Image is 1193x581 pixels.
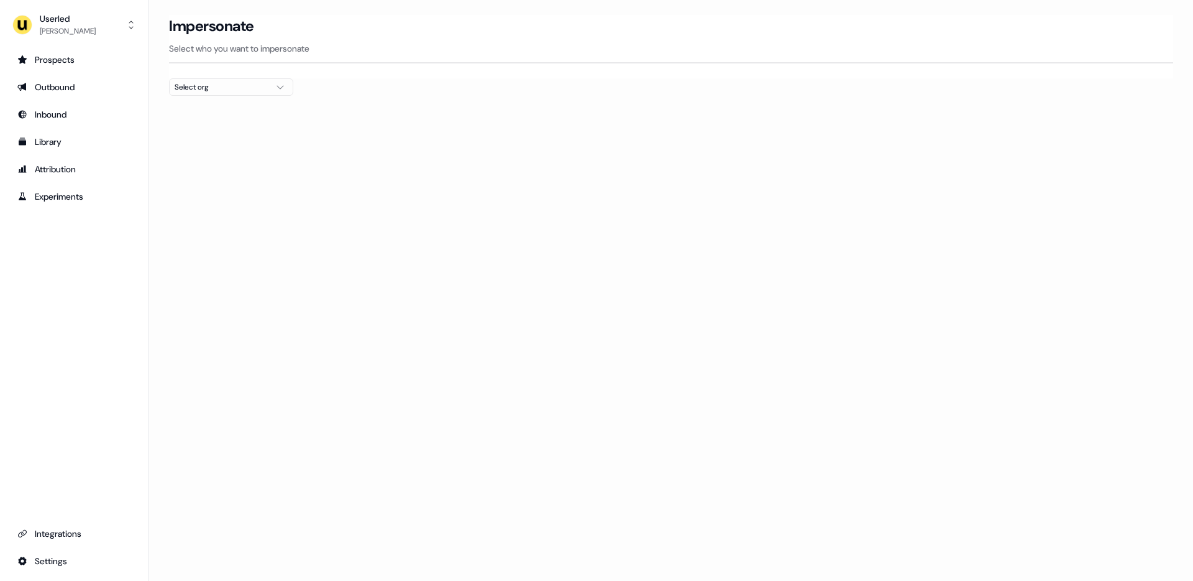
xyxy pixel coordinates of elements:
[17,136,131,148] div: Library
[10,551,139,571] a: Go to integrations
[17,53,131,66] div: Prospects
[10,159,139,179] a: Go to attribution
[10,132,139,152] a: Go to templates
[17,555,131,567] div: Settings
[10,50,139,70] a: Go to prospects
[17,163,131,175] div: Attribution
[169,42,1173,55] p: Select who you want to impersonate
[40,25,96,37] div: [PERSON_NAME]
[10,524,139,544] a: Go to integrations
[10,187,139,207] a: Go to experiments
[17,108,131,121] div: Inbound
[169,17,254,35] h3: Impersonate
[10,77,139,97] a: Go to outbound experience
[175,81,268,93] div: Select org
[169,78,293,96] button: Select org
[10,105,139,124] a: Go to Inbound
[17,81,131,93] div: Outbound
[10,10,139,40] button: Userled[PERSON_NAME]
[17,190,131,203] div: Experiments
[17,528,131,540] div: Integrations
[40,12,96,25] div: Userled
